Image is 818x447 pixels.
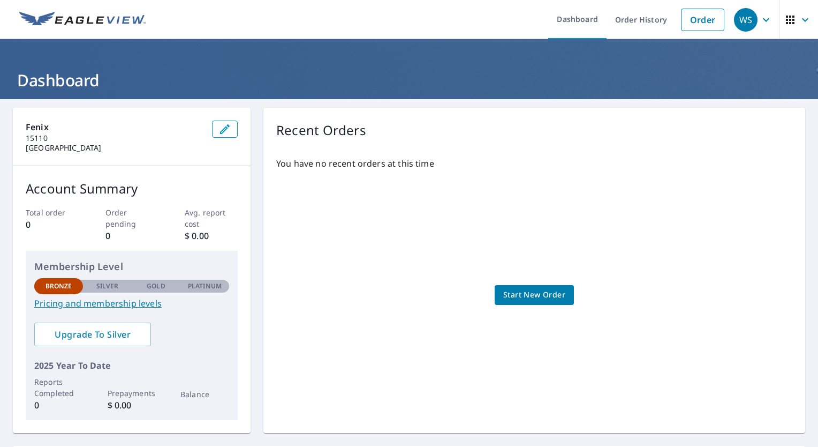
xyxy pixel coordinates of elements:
p: Prepayments [108,388,156,399]
p: Total order [26,207,79,218]
p: Membership Level [34,259,229,274]
a: Upgrade To Silver [34,323,151,346]
p: Platinum [188,281,222,291]
h1: Dashboard [13,69,805,91]
p: 2025 Year To Date [34,359,229,372]
p: $ 0.00 [108,399,156,412]
a: Order [681,9,724,31]
p: [GEOGRAPHIC_DATA] [26,143,203,153]
span: Upgrade To Silver [43,329,142,340]
p: Reports Completed [34,376,83,399]
p: Account Summary [26,179,238,198]
p: Bronze [46,281,72,291]
p: 0 [105,229,158,242]
p: Gold [147,281,165,291]
p: 0 [34,399,83,412]
p: Order pending [105,207,158,229]
img: EV Logo [19,12,146,28]
p: You have no recent orders at this time [276,157,792,170]
div: WS [734,8,758,32]
a: Start New Order [495,285,574,305]
p: Silver [96,281,119,291]
p: Fenix [26,121,203,133]
p: 15110 [26,133,203,143]
p: Recent Orders [276,121,366,140]
p: $ 0.00 [185,229,238,242]
p: Balance [180,389,229,400]
a: Pricing and membership levels [34,297,229,310]
span: Start New Order [503,288,565,302]
p: Avg. report cost [185,207,238,229]
p: 0 [26,218,79,231]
